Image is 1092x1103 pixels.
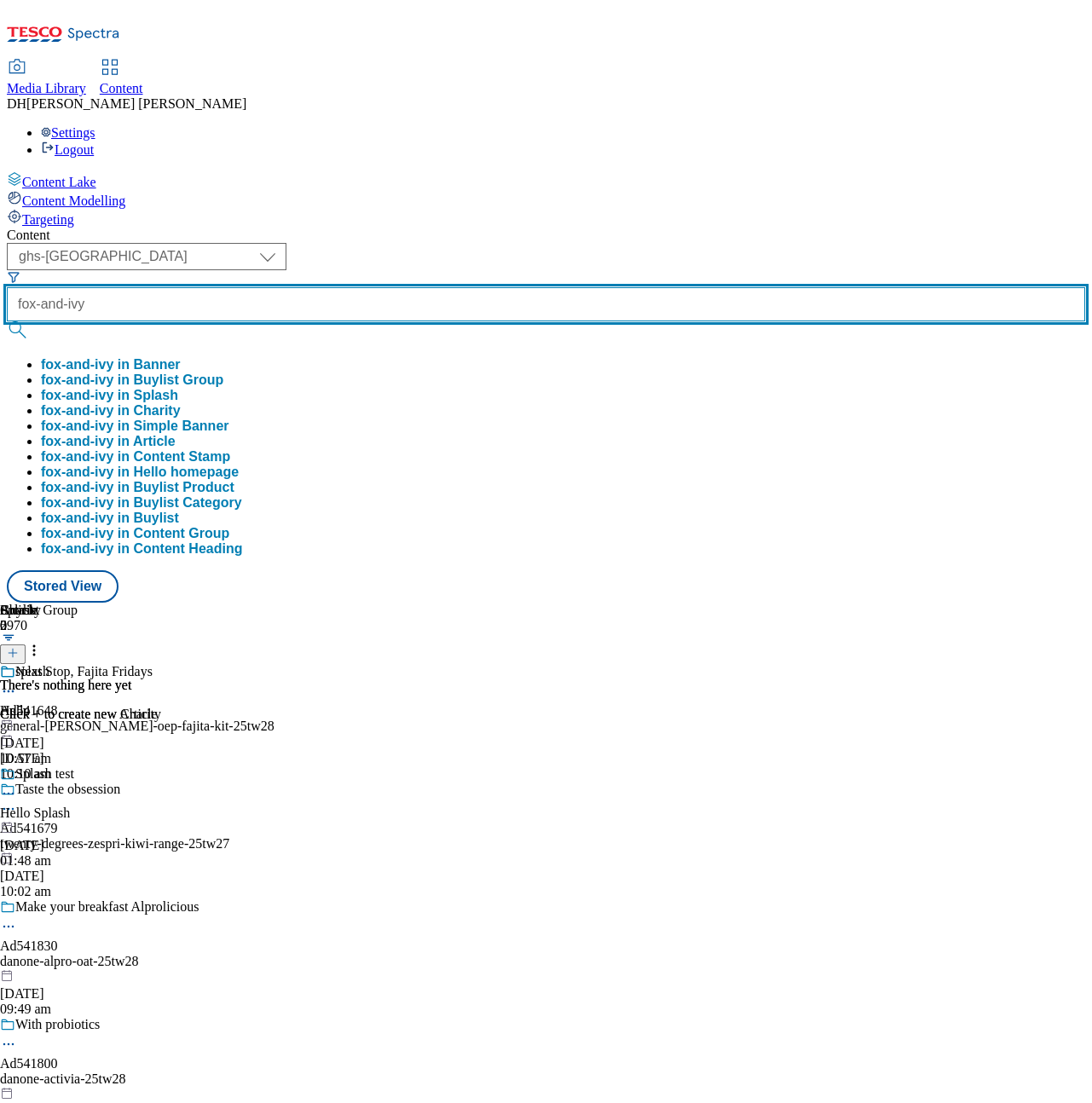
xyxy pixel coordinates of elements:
span: [PERSON_NAME] [PERSON_NAME] [26,96,246,111]
div: splash [15,664,49,679]
span: Buylist Category [133,495,241,510]
input: Search [7,287,1085,321]
button: fox-and-ivy in Content Group [41,526,229,541]
div: fox-and-ivy in [41,511,179,526]
span: Charity [133,403,180,418]
button: fox-and-ivy in Article [41,434,176,449]
button: fox-and-ivy in Hello homepage [41,465,239,480]
span: DH [7,96,26,111]
div: fox-and-ivy in [41,495,242,511]
button: fox-and-ivy in Charity [41,403,181,419]
button: fox-and-ivy in Buylist Product [41,480,234,495]
span: Buylist Product [133,480,234,494]
div: fox-and-ivy in [41,480,234,495]
button: fox-and-ivy in Banner [41,357,181,372]
span: Article [133,434,176,448]
button: fox-and-ivy in Simple Banner [41,419,229,434]
button: fox-and-ivy in Content Heading [41,541,242,557]
span: Content [100,81,143,95]
div: fox-and-ivy in [41,434,176,449]
div: Content [7,228,1085,243]
a: Content [100,61,143,96]
a: Logout [41,142,94,157]
button: fox-and-ivy in Buylist Group [41,372,223,388]
div: fox-and-ivy in [41,403,181,419]
div: With probiotics [15,1017,100,1032]
div: Make your breakfast Alprolicious [15,899,199,915]
span: Content Modelling [22,193,125,208]
a: Media Library [7,61,86,96]
a: Content Modelling [7,190,1085,209]
a: Content Lake [7,171,1085,190]
span: Buylist [133,511,178,525]
span: Media Library [7,81,86,95]
svg: Search Filters [7,270,20,284]
button: fox-and-ivy in Buylist Category [41,495,242,511]
button: fox-and-ivy in Splash [41,388,178,403]
div: Splash test [15,766,74,782]
a: Settings [41,125,95,140]
button: Stored View [7,570,118,603]
a: Targeting [7,209,1085,228]
button: fox-and-ivy in Content Stamp [41,449,230,465]
button: fox-and-ivy in Buylist [41,511,179,526]
span: Targeting [22,212,74,227]
span: Content Lake [22,175,96,189]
